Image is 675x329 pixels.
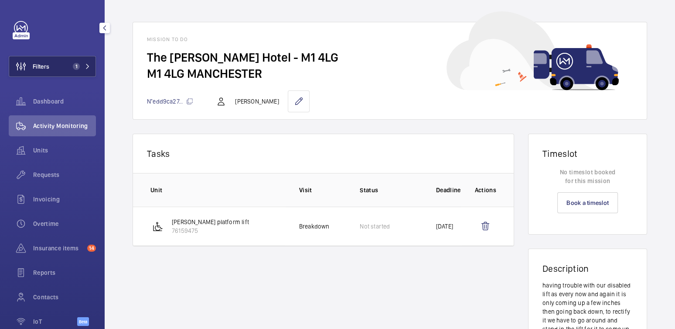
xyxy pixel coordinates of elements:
button: Filters1 [9,56,96,77]
p: 76159475 [172,226,249,235]
h2: The [PERSON_NAME] Hotel - M1 4LG [147,49,633,66]
p: Visit [299,186,346,194]
h1: Timeslot [542,148,633,159]
h2: M1 4LG MANCHESTER [147,66,633,82]
span: Activity Monitoring [33,121,96,130]
img: platform_lift.svg [153,221,163,232]
span: Reports [33,268,96,277]
a: Book a timeslot [557,192,618,213]
span: Filters [33,62,49,71]
p: Unit [150,186,285,194]
p: Status [360,186,422,194]
span: Beta [77,317,89,326]
p: [DATE] [436,222,453,231]
p: Breakdown [299,222,330,231]
span: N°edd9ca27... [147,98,193,105]
span: Overtime [33,219,96,228]
span: Insurance items [33,244,84,253]
h1: Description [542,263,633,274]
h1: Mission to do [147,36,633,42]
span: Dashboard [33,97,96,106]
span: Requests [33,170,96,179]
span: 14 [87,245,96,252]
span: 1 [73,63,80,70]
span: Invoicing [33,195,96,204]
p: No timeslot booked for this mission [542,168,633,185]
p: Deadline [436,186,461,194]
p: Actions [475,186,496,194]
p: Not started [360,222,390,231]
p: [PERSON_NAME] [235,97,279,106]
span: Units [33,146,96,155]
span: IoT [33,317,77,326]
span: Contacts [33,293,96,301]
img: car delivery [447,11,619,90]
p: Tasks [147,148,500,159]
p: [PERSON_NAME] platform lift [172,218,249,226]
